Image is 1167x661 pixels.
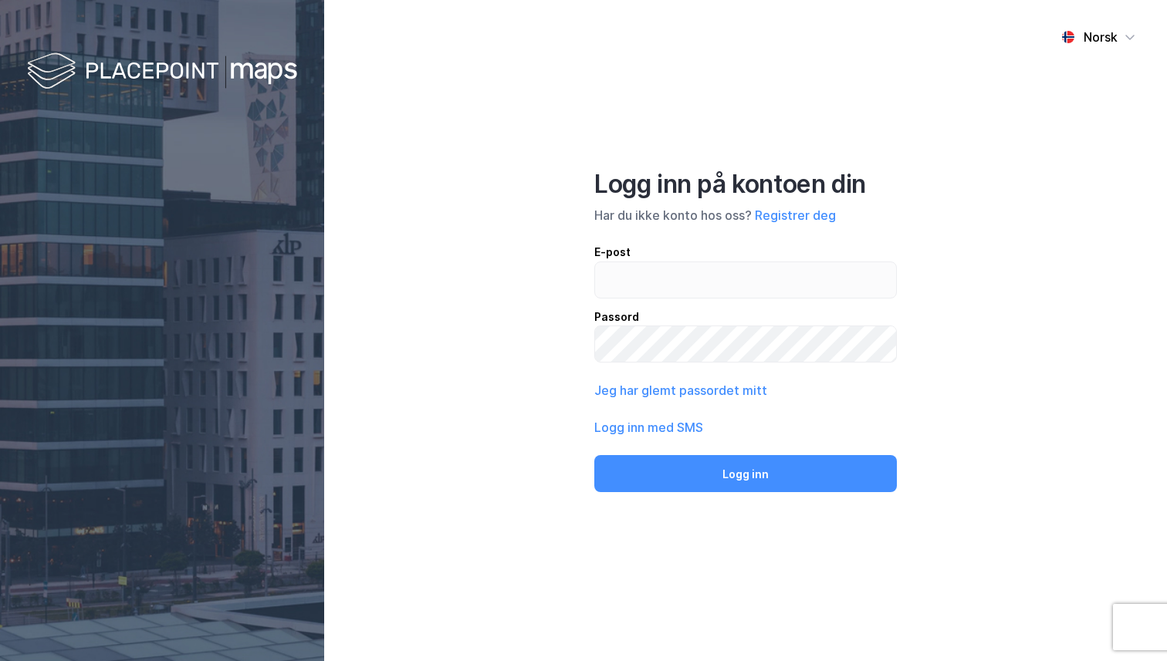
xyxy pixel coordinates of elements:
[594,206,897,224] div: Har du ikke konto hos oss?
[594,308,897,326] div: Passord
[594,243,897,261] div: E-post
[594,455,897,492] button: Logg inn
[594,381,767,400] button: Jeg har glemt passordet mitt
[755,206,836,224] button: Registrer deg
[1090,587,1167,661] div: Kontrollprogram for chat
[27,49,297,95] img: logo-white.f07954bde2210d2a523dddb988cd2aa7.svg
[594,169,897,200] div: Logg inn på kontoen din
[1090,587,1167,661] iframe: Chat Widget
[594,418,703,437] button: Logg inn med SMS
[1084,28,1118,46] div: Norsk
